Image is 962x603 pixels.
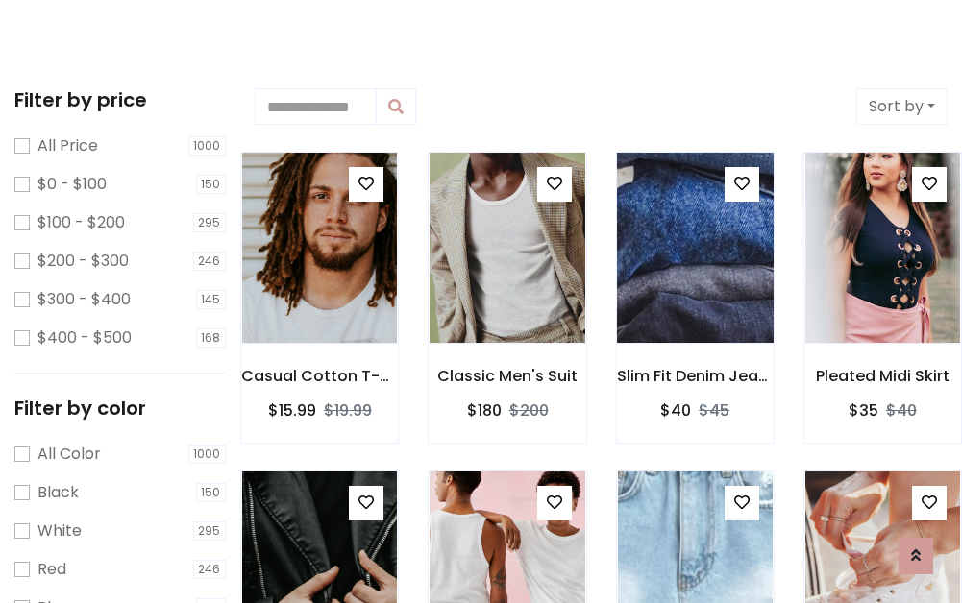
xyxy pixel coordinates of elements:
span: 246 [193,252,227,271]
span: 1000 [188,136,227,156]
button: Sort by [856,88,948,125]
label: Red [37,558,66,581]
h6: Pleated Midi Skirt [804,367,961,385]
h5: Filter by price [14,88,226,111]
span: 1000 [188,445,227,464]
del: $19.99 [324,399,372,422]
label: $200 - $300 [37,250,129,273]
h6: $15.99 [268,401,316,420]
h6: $180 [467,401,502,420]
del: $200 [509,399,549,422]
label: $400 - $500 [37,326,132,350]
span: 168 [196,328,227,348]
label: $100 - $200 [37,211,125,234]
label: $300 - $400 [37,288,131,311]
h5: Filter by color [14,397,226,420]
span: 246 [193,560,227,579]
span: 150 [196,175,227,194]
del: $45 [699,399,729,422]
h6: $35 [849,401,878,420]
span: 295 [193,213,227,232]
del: $40 [886,399,917,422]
label: All Price [37,134,98,157]
label: All Color [37,443,101,466]
h6: $40 [660,401,691,420]
label: White [37,519,82,543]
span: 295 [193,521,227,541]
label: Black [37,481,79,504]
label: $0 - $100 [37,173,107,196]
h6: Classic Men's Suit [429,367,585,385]
span: 145 [196,290,227,309]
h6: Slim Fit Denim Jeans [617,367,774,385]
span: 150 [196,483,227,502]
h6: Casual Cotton T-Shirt [241,367,398,385]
